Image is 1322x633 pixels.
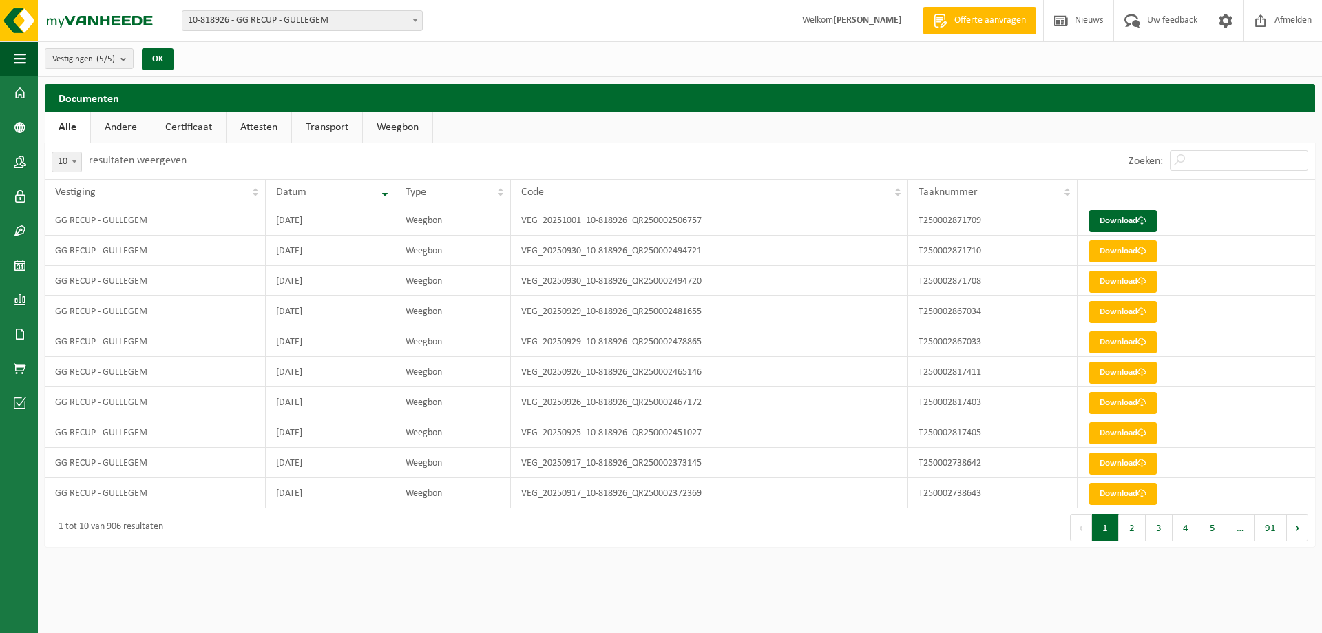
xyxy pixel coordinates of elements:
td: Weegbon [395,205,510,236]
td: T250002867034 [908,296,1078,326]
td: GG RECUP - GULLEGEM [45,478,266,508]
td: GG RECUP - GULLEGEM [45,387,266,417]
a: Download [1089,240,1157,262]
td: GG RECUP - GULLEGEM [45,236,266,266]
td: [DATE] [266,357,395,387]
td: T250002738642 [908,448,1078,478]
label: Zoeken: [1129,156,1163,167]
button: 4 [1173,514,1199,541]
a: Download [1089,210,1157,232]
td: VEG_20250926_10-818926_QR250002467172 [511,387,908,417]
td: [DATE] [266,266,395,296]
td: VEG_20250930_10-818926_QR250002494721 [511,236,908,266]
button: 3 [1146,514,1173,541]
strong: [PERSON_NAME] [833,15,902,25]
td: Weegbon [395,236,510,266]
td: T250002817405 [908,417,1078,448]
span: Vestiging [55,187,96,198]
a: Offerte aanvragen [923,7,1036,34]
button: 5 [1199,514,1226,541]
span: 10-818926 - GG RECUP - GULLEGEM [182,11,422,30]
td: VEG_20250925_10-818926_QR250002451027 [511,417,908,448]
td: VEG_20250926_10-818926_QR250002465146 [511,357,908,387]
a: Alle [45,112,90,143]
td: [DATE] [266,417,395,448]
td: Weegbon [395,448,510,478]
td: VEG_20250917_10-818926_QR250002373145 [511,448,908,478]
td: VEG_20250929_10-818926_QR250002481655 [511,296,908,326]
div: 1 tot 10 van 906 resultaten [52,515,163,540]
td: [DATE] [266,236,395,266]
td: Weegbon [395,478,510,508]
button: 91 [1255,514,1287,541]
td: VEG_20251001_10-818926_QR250002506757 [511,205,908,236]
td: VEG_20250929_10-818926_QR250002478865 [511,326,908,357]
a: Attesten [227,112,291,143]
span: 10-818926 - GG RECUP - GULLEGEM [182,10,423,31]
h2: Documenten [45,84,1315,111]
td: GG RECUP - GULLEGEM [45,357,266,387]
td: Weegbon [395,266,510,296]
td: T250002867033 [908,326,1078,357]
td: VEG_20250917_10-818926_QR250002372369 [511,478,908,508]
a: Transport [292,112,362,143]
span: Datum [276,187,306,198]
button: OK [142,48,174,70]
count: (5/5) [96,54,115,63]
td: [DATE] [266,326,395,357]
a: Certificaat [151,112,226,143]
span: Type [406,187,426,198]
a: Download [1089,331,1157,353]
td: Weegbon [395,417,510,448]
td: T250002871708 [908,266,1078,296]
td: GG RECUP - GULLEGEM [45,296,266,326]
td: GG RECUP - GULLEGEM [45,326,266,357]
button: 2 [1119,514,1146,541]
td: GG RECUP - GULLEGEM [45,448,266,478]
span: Taaknummer [919,187,978,198]
a: Download [1089,483,1157,505]
td: [DATE] [266,478,395,508]
td: T250002871709 [908,205,1078,236]
td: Weegbon [395,387,510,417]
button: Vestigingen(5/5) [45,48,134,69]
a: Download [1089,271,1157,293]
button: Previous [1070,514,1092,541]
span: … [1226,514,1255,541]
a: Download [1089,453,1157,475]
td: [DATE] [266,205,395,236]
span: 10 [52,152,81,172]
td: Weegbon [395,296,510,326]
td: T250002817411 [908,357,1078,387]
a: Download [1089,392,1157,414]
a: Weegbon [363,112,432,143]
td: [DATE] [266,448,395,478]
label: resultaten weergeven [89,155,187,166]
iframe: chat widget [7,603,230,633]
a: Download [1089,362,1157,384]
a: Andere [91,112,151,143]
button: 1 [1092,514,1119,541]
button: Next [1287,514,1308,541]
td: [DATE] [266,296,395,326]
td: Weegbon [395,357,510,387]
td: Weegbon [395,326,510,357]
td: T250002871710 [908,236,1078,266]
td: GG RECUP - GULLEGEM [45,205,266,236]
td: [DATE] [266,387,395,417]
a: Download [1089,301,1157,323]
span: Offerte aanvragen [951,14,1029,28]
a: Download [1089,422,1157,444]
td: T250002738643 [908,478,1078,508]
td: GG RECUP - GULLEGEM [45,417,266,448]
span: Vestigingen [52,49,115,70]
td: VEG_20250930_10-818926_QR250002494720 [511,266,908,296]
td: GG RECUP - GULLEGEM [45,266,266,296]
span: Code [521,187,544,198]
td: T250002817403 [908,387,1078,417]
span: 10 [52,152,82,172]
